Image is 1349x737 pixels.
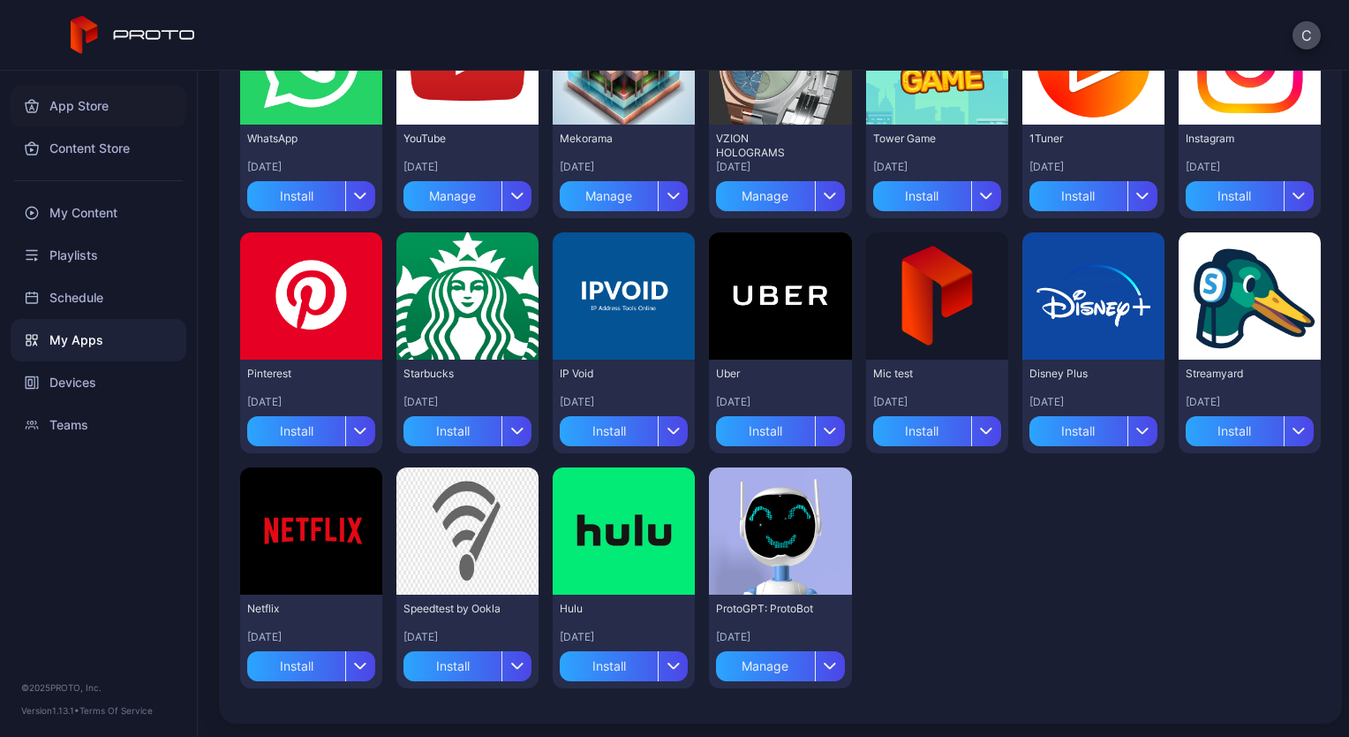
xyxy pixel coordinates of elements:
[247,416,345,446] div: Install
[560,602,657,616] div: Hulu
[1029,367,1127,381] div: Disney Plus
[560,395,688,409] div: [DATE]
[716,395,844,409] div: [DATE]
[716,367,813,381] div: Uber
[11,404,186,446] a: Teams
[716,416,814,446] div: Install
[403,416,501,446] div: Install
[560,160,688,174] div: [DATE]
[873,132,970,146] div: Tower Game
[716,644,844,681] button: Manage
[1029,395,1157,409] div: [DATE]
[873,181,971,211] div: Install
[1186,132,1283,146] div: Instagram
[1186,181,1284,211] div: Install
[403,602,501,616] div: Speedtest by Ookla
[1292,21,1321,49] button: C
[716,174,844,211] button: Manage
[873,367,970,381] div: Mic test
[403,367,501,381] div: Starbucks
[560,416,658,446] div: Install
[247,174,375,211] button: Install
[873,160,1001,174] div: [DATE]
[716,181,814,211] div: Manage
[716,602,813,616] div: ProtoGPT: ProtoBot
[1186,395,1314,409] div: [DATE]
[1186,409,1314,446] button: Install
[403,160,531,174] div: [DATE]
[21,705,79,716] span: Version 1.13.1 •
[1029,181,1127,211] div: Install
[11,85,186,127] a: App Store
[560,174,688,211] button: Manage
[11,361,186,404] a: Devices
[1029,416,1127,446] div: Install
[403,395,531,409] div: [DATE]
[11,127,186,170] a: Content Store
[247,409,375,446] button: Install
[403,651,501,681] div: Install
[11,234,186,277] a: Playlists
[21,680,176,695] div: © 2025 PROTO, Inc.
[247,132,344,146] div: WhatsApp
[873,174,1001,211] button: Install
[403,409,531,446] button: Install
[247,367,344,381] div: Pinterest
[247,630,375,644] div: [DATE]
[247,651,345,681] div: Install
[247,395,375,409] div: [DATE]
[716,651,814,681] div: Manage
[1186,160,1314,174] div: [DATE]
[560,630,688,644] div: [DATE]
[873,395,1001,409] div: [DATE]
[403,630,531,644] div: [DATE]
[1029,160,1157,174] div: [DATE]
[716,630,844,644] div: [DATE]
[716,160,844,174] div: [DATE]
[560,644,688,681] button: Install
[1029,409,1157,446] button: Install
[1029,174,1157,211] button: Install
[1186,367,1283,381] div: Streamyard
[560,409,688,446] button: Install
[403,181,501,211] div: Manage
[247,181,345,211] div: Install
[716,409,844,446] button: Install
[560,132,657,146] div: Mekorama
[560,367,657,381] div: IP Void
[873,409,1001,446] button: Install
[1186,174,1314,211] button: Install
[403,174,531,211] button: Manage
[716,132,813,160] div: VZION HOLOGRAMS
[247,160,375,174] div: [DATE]
[11,192,186,234] a: My Content
[403,644,531,681] button: Install
[560,651,658,681] div: Install
[79,705,153,716] a: Terms Of Service
[247,644,375,681] button: Install
[403,132,501,146] div: YouTube
[11,277,186,319] a: Schedule
[1029,132,1127,146] div: 1Tuner
[11,319,186,361] a: My Apps
[1186,416,1284,446] div: Install
[873,416,971,446] div: Install
[560,181,658,211] div: Manage
[247,602,344,616] div: Netflix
